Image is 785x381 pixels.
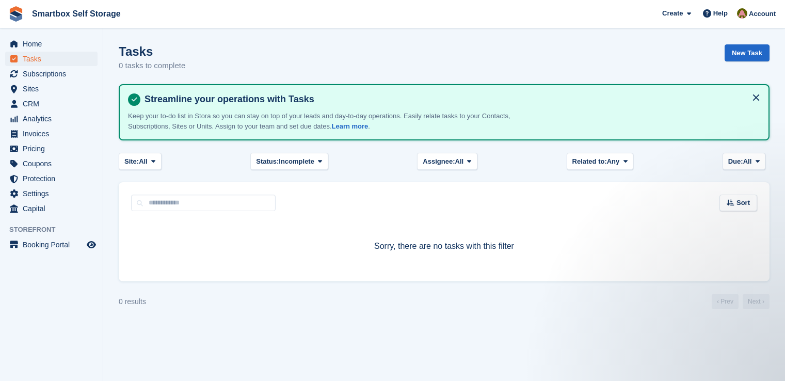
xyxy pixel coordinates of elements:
[743,156,752,167] span: All
[119,44,185,58] h1: Tasks
[5,156,98,171] a: menu
[85,239,98,251] a: Preview store
[728,156,743,167] span: Due:
[23,156,85,171] span: Coupons
[8,6,24,22] img: stora-icon-8386f47178a22dfd0bd8f6a31ec36ba5ce8667c1dd55bd0f319d3a0aa187defe.svg
[23,141,85,156] span: Pricing
[279,156,314,167] span: Incomplete
[23,201,85,216] span: Capital
[725,44,770,61] a: New Task
[743,294,770,309] a: Next
[5,52,98,66] a: menu
[23,171,85,186] span: Protection
[662,8,683,19] span: Create
[23,67,85,81] span: Subscriptions
[607,156,620,167] span: Any
[572,156,607,167] span: Related to:
[5,126,98,141] a: menu
[23,112,85,126] span: Analytics
[455,156,464,167] span: All
[139,156,148,167] span: All
[119,153,162,170] button: Site: All
[5,186,98,201] a: menu
[723,153,765,170] button: Due: All
[5,67,98,81] a: menu
[23,126,85,141] span: Invoices
[5,37,98,51] a: menu
[119,296,146,307] div: 0 results
[23,82,85,96] span: Sites
[567,153,633,170] button: Related to: Any
[5,237,98,252] a: menu
[23,97,85,111] span: CRM
[28,5,125,22] a: Smartbox Self Storage
[23,37,85,51] span: Home
[332,122,369,130] a: Learn more
[749,9,776,19] span: Account
[128,111,515,131] p: Keep your to-do list in Stora so you can stay on top of your leads and day-to-day operations. Eas...
[124,156,139,167] span: Site:
[417,153,477,170] button: Assignee: All
[119,60,185,72] p: 0 tasks to complete
[256,156,279,167] span: Status:
[23,52,85,66] span: Tasks
[5,201,98,216] a: menu
[710,294,772,309] nav: Page
[250,153,328,170] button: Status: Incomplete
[131,240,757,252] p: Sorry, there are no tasks with this filter
[737,8,747,19] img: Alex Selenitsas
[423,156,455,167] span: Assignee:
[5,97,98,111] a: menu
[140,93,760,105] h4: Streamline your operations with Tasks
[5,171,98,186] a: menu
[5,82,98,96] a: menu
[712,294,739,309] a: Previous
[5,112,98,126] a: menu
[23,186,85,201] span: Settings
[23,237,85,252] span: Booking Portal
[9,225,103,235] span: Storefront
[713,8,728,19] span: Help
[736,198,750,208] span: Sort
[5,141,98,156] a: menu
